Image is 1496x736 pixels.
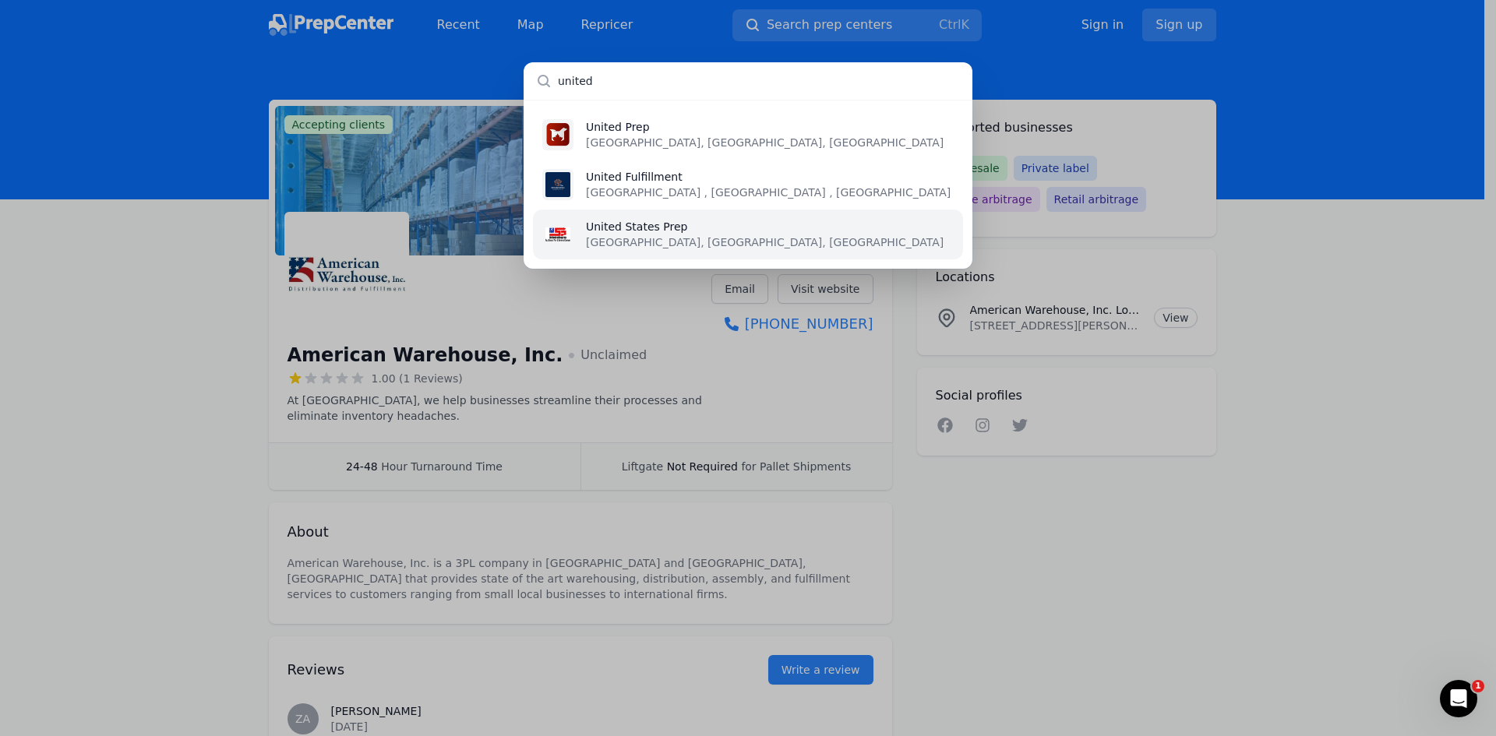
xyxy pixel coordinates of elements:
[586,219,944,234] p: United States Prep
[1472,680,1484,692] span: 1
[1440,680,1477,717] iframe: Intercom live chat
[586,169,951,185] p: United Fulfillment
[545,172,570,197] img: United Fulfillment
[524,62,972,100] input: Search prep centers...
[586,234,944,250] p: [GEOGRAPHIC_DATA], [GEOGRAPHIC_DATA], [GEOGRAPHIC_DATA]
[586,135,944,150] p: [GEOGRAPHIC_DATA], [GEOGRAPHIC_DATA], [GEOGRAPHIC_DATA]
[586,119,944,135] p: United Prep
[545,122,570,147] img: United Prep
[586,185,951,200] p: [GEOGRAPHIC_DATA] , [GEOGRAPHIC_DATA] , [GEOGRAPHIC_DATA]
[545,222,570,247] img: United States Prep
